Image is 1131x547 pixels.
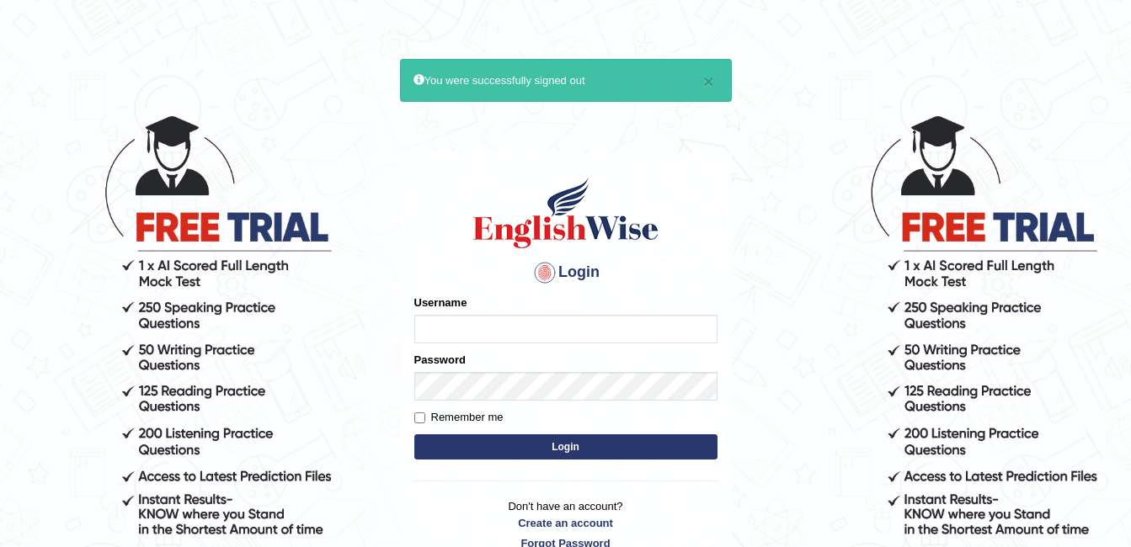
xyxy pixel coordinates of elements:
label: Username [414,295,467,311]
a: Create an account [414,515,718,531]
div: You were successfully signed out [400,59,732,102]
h4: Login [414,259,718,286]
button: × [703,72,713,90]
label: Remember me [414,409,504,426]
label: Password [414,352,466,368]
button: Login [414,434,718,459]
img: Logo of English Wise sign in for intelligent practice with AI [470,175,662,251]
input: Remember me [414,412,425,423]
